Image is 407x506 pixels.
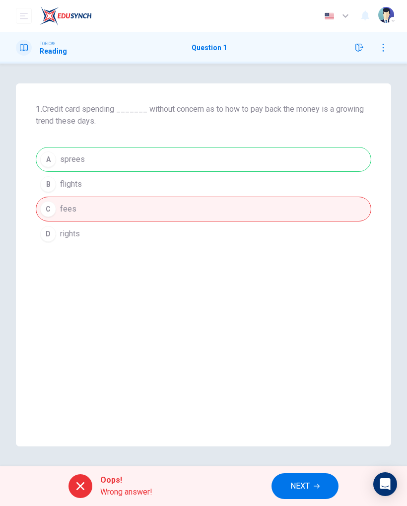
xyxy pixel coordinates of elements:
[36,103,371,127] h6: Credit card spending _______ without concern as to how to pay back the money is a growing trend t...
[378,7,394,23] img: Profile picture
[290,479,310,493] span: NEXT
[100,486,152,498] span: Wrong answer!
[40,6,92,26] img: EduSynch logo
[373,472,397,496] div: Open Intercom Messenger
[271,473,339,499] button: NEXT
[40,47,67,55] h1: Reading
[100,474,152,486] span: Oops!
[36,104,42,114] strong: 1.
[323,12,336,20] img: en
[40,40,55,47] span: TOEIC®
[192,44,227,52] h1: Question 1
[16,8,32,24] button: open mobile menu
